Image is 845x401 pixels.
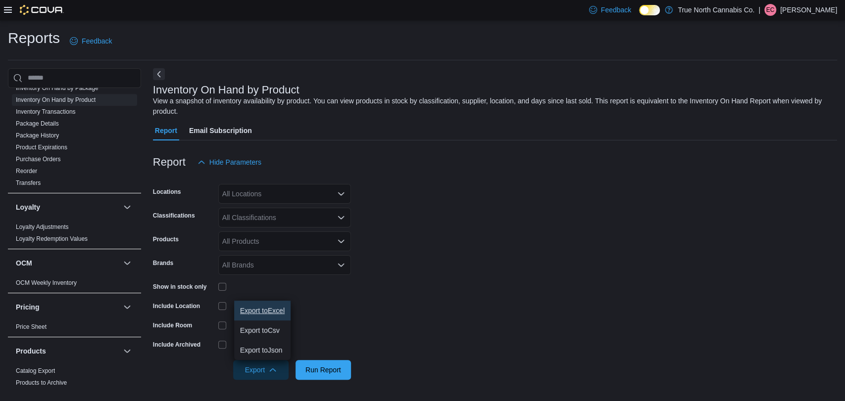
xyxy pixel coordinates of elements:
[337,237,345,245] button: Open list of options
[16,258,119,268] button: OCM
[240,307,285,314] span: Export to Excel
[16,120,59,128] span: Package Details
[8,277,141,293] div: OCM
[8,46,141,193] div: Inventory
[639,5,660,15] input: Dark Mode
[121,301,133,313] button: Pricing
[678,4,754,16] p: True North Cannabis Co.
[153,68,165,80] button: Next
[240,346,285,354] span: Export to Json
[153,212,195,220] label: Classifications
[16,168,37,175] a: Reorder
[153,235,179,243] label: Products
[16,155,61,163] span: Purchase Orders
[153,259,173,267] label: Brands
[16,235,88,242] a: Loyalty Redemption Values
[758,4,760,16] p: |
[16,85,99,91] a: Inventory On Hand by Package
[153,156,186,168] h3: Report
[16,179,41,186] a: Transfers
[153,302,200,310] label: Include Location
[766,4,775,16] span: EC
[209,157,261,167] span: Hide Parameters
[8,28,60,48] h1: Reports
[16,379,67,387] span: Products to Archive
[16,96,96,104] span: Inventory On Hand by Product
[66,31,116,51] a: Feedback
[16,235,88,243] span: Loyalty Redemption Values
[16,167,37,175] span: Reorder
[153,341,200,349] label: Include Archived
[16,223,69,231] span: Loyalty Adjustments
[121,201,133,213] button: Loyalty
[155,121,177,140] span: Report
[337,190,345,198] button: Open list of options
[16,120,59,127] a: Package Details
[337,214,345,222] button: Open list of options
[8,365,141,393] div: Products
[16,223,69,230] a: Loyalty Adjustments
[153,188,181,196] label: Locations
[16,108,76,116] span: Inventory Transactions
[20,5,64,15] img: Cova
[189,121,252,140] span: Email Subscription
[16,108,76,115] a: Inventory Transactions
[234,340,291,360] button: Export toJson
[121,345,133,357] button: Products
[16,346,119,356] button: Products
[8,221,141,249] div: Loyalty
[16,279,77,287] span: OCM Weekly Inventory
[16,367,55,374] a: Catalog Export
[16,156,61,163] a: Purchase Orders
[16,84,99,92] span: Inventory On Hand by Package
[16,323,47,330] a: Price Sheet
[16,132,59,139] span: Package History
[16,302,39,312] h3: Pricing
[233,360,289,380] button: Export
[153,321,192,329] label: Include Room
[16,202,40,212] h3: Loyalty
[16,279,77,286] a: OCM Weekly Inventory
[234,301,291,320] button: Export toExcel
[780,4,837,16] p: [PERSON_NAME]
[16,179,41,187] span: Transfers
[194,152,265,172] button: Hide Parameters
[16,379,67,386] a: Products to Archive
[82,36,112,46] span: Feedback
[601,5,631,15] span: Feedback
[764,4,776,16] div: Eric Chittim
[121,257,133,269] button: OCM
[234,320,291,340] button: Export toCsv
[16,323,47,331] span: Price Sheet
[153,283,207,291] label: Show in stock only
[296,360,351,380] button: Run Report
[16,302,119,312] button: Pricing
[16,132,59,139] a: Package History
[239,360,283,380] span: Export
[153,96,832,117] div: View a snapshot of inventory availability by product. You can view products in stock by classific...
[16,202,119,212] button: Loyalty
[337,261,345,269] button: Open list of options
[305,365,341,375] span: Run Report
[16,258,32,268] h3: OCM
[240,326,285,334] span: Export to Csv
[16,143,67,151] span: Product Expirations
[16,367,55,375] span: Catalog Export
[16,144,67,151] a: Product Expirations
[16,346,46,356] h3: Products
[153,84,299,96] h3: Inventory On Hand by Product
[16,96,96,103] a: Inventory On Hand by Product
[8,321,141,337] div: Pricing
